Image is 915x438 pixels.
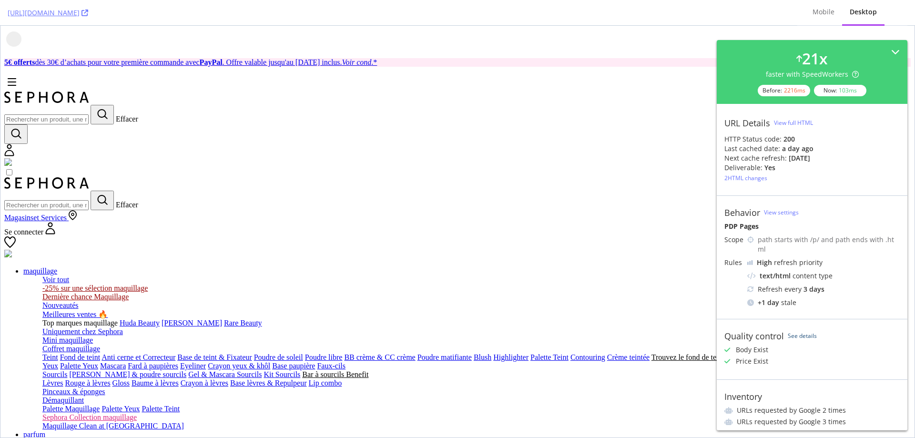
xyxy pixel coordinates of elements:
div: Price Exist [736,357,768,366]
div: Now: [814,85,866,96]
a: [PERSON_NAME] & poudre sourcils [69,345,186,353]
a: Gloss [112,353,129,361]
div: Before: [758,85,810,96]
div: Inventory [724,391,762,402]
a: Meilleures ventes 🔥 [42,285,107,293]
a: Fard à paupières [127,336,178,344]
div: stale [747,298,900,307]
div: Scope [724,235,743,244]
li: maquillage [23,241,910,405]
div: Mobile [813,7,834,17]
div: View full HTML [774,119,813,127]
a: Anti cerne et Correcteur [101,327,175,336]
img: basket-icon-bold.svg [4,132,11,140]
a: Trouvez le fond de teint parfait [651,327,746,336]
em: Voir cond [342,32,371,41]
div: content type [747,271,900,281]
div: High [757,258,772,267]
a: Dernière chance Maquillage [42,267,128,275]
a: View settings [764,208,799,216]
a: [PERSON_NAME] [161,293,222,301]
div: 21 x [802,48,828,70]
span: et Services [33,188,66,196]
a: Rouge à lèvres [65,353,110,361]
div: Behavior [724,207,760,218]
div: 2216 ms [784,86,805,94]
a: Contouring [570,327,605,336]
div: path starts with /p/ and path ends with .html [758,235,900,254]
a: Sephora Collection maquillage [42,387,136,396]
strong: 5€ offerts [4,32,34,41]
a: Baume à lèvres [131,353,178,361]
a: parfum [23,405,45,413]
div: Yes [764,163,775,173]
a: Huda Beauty [119,293,159,301]
a: See details [788,332,817,340]
a: Pinceaux & éponges [42,362,105,370]
li: URLs requested by Google 3 times [724,417,900,427]
img: cRr4yx4cyByr8BeLxltRlzBPIAAAAAElFTkSuQmCC [747,260,753,265]
input: Rechercher un produit, une marque…... [4,89,88,99]
strong: 200 [783,134,795,143]
div: Body Exist [736,345,768,355]
div: faster with SpeedWorkers [766,70,859,79]
div: refresh priority [757,258,823,267]
a: [URL][DOMAIN_NAME] [8,8,88,18]
div: Next cache refresh: [724,153,787,163]
a: Yeux [42,336,58,344]
img: basket-icon-bold.svg [4,224,11,232]
a: Teint [42,327,58,336]
a: Sourcils [42,345,67,353]
a: Coffret maquillage [42,319,100,327]
a: Uniquement chez Sephora [42,302,122,310]
div: Quality control [724,331,784,341]
div: 103 ms [839,86,857,94]
a: Mascara [100,336,125,344]
strong: PayPal [199,32,222,41]
a: Démaquillant [42,370,83,378]
a: Palette Maquillage [42,379,99,387]
a: Lèvres [42,353,63,361]
a: Blush [473,327,491,336]
a: Palette Yeux [60,336,98,344]
div: text/html [760,271,791,281]
a: Palette Teint [141,379,179,387]
a: maquillage [23,241,57,249]
div: URL Details [724,118,770,128]
button: 2HTML changes [724,173,767,184]
div: HTTP Status code: [724,134,900,144]
a: Mini maquillage [42,310,92,318]
a: Highlighter [493,327,528,336]
a: -25% sur une sélection maquillage [42,258,147,266]
div: Rules [724,258,743,267]
button: View full HTML [774,115,813,131]
span: Magasins [4,188,66,196]
div: Last cached date: [724,144,780,153]
a: Top marques maquillage [42,293,117,301]
div: Desktop [850,7,877,17]
div: + 1 day [758,298,779,307]
div: 2 HTML changes [724,174,767,182]
a: Voir tout [42,250,69,258]
div: 3 days [803,285,824,294]
div: PDP Pages [724,222,900,231]
p: dès 30€ d’achats pour votre première commande avec . Offre valable jusqu'au [DATE] inclus. .* [4,32,910,41]
a: Crème teintée [607,327,649,336]
div: a day ago [782,144,813,153]
div: Refresh every [747,285,900,294]
a: Maquillage Clean at [GEOGRAPHIC_DATA] [42,396,183,404]
span: Effacer [115,89,138,97]
a: Palette Teint [530,327,568,336]
a: Nouveautés [42,275,78,284]
li: URLs requested by Google 2 times [724,406,900,415]
a: 5€ offertsdès 30€ d’achats pour votre première commande avecPayPal. Offre valable jusqu'au [DATE]... [4,32,910,41]
a: Palette Yeux [101,379,139,387]
div: Deliverable: [724,163,762,173]
a: Fond de teint [60,327,100,336]
a: Magasinset Services [4,188,76,196]
input: Rechercher un produit, une marque…... [4,174,88,184]
a: Poudre matifiante [417,327,471,336]
span: Se connecter [4,202,43,210]
span: Effacer [115,175,138,183]
div: [DATE] [789,153,810,163]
